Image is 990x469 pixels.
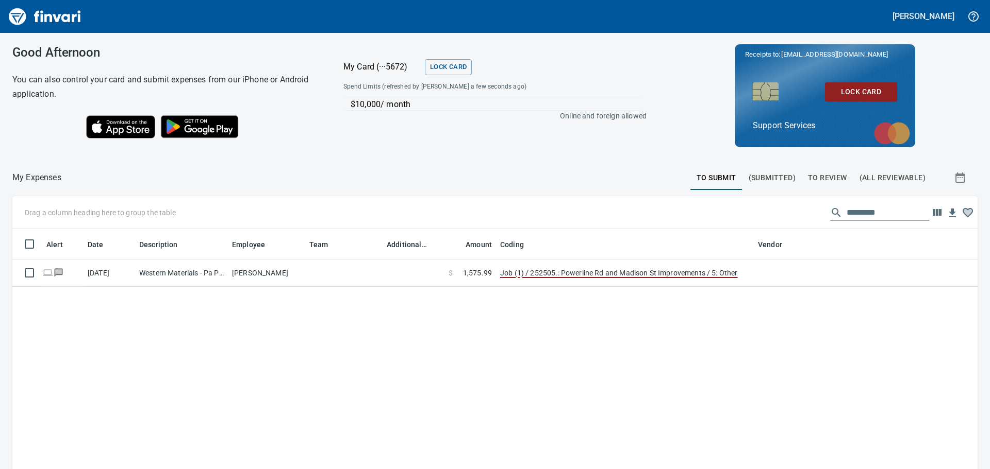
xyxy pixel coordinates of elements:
span: Team [309,238,328,251]
span: (Submitted) [749,171,796,184]
h3: Good Afternoon [12,45,318,60]
td: Western Materials - Pa Pasco [GEOGRAPHIC_DATA] [135,259,228,287]
span: Additional Reviewer [387,238,427,251]
button: Column choices favorited. Click to reset to default [960,205,976,220]
span: 1,575.99 [463,268,492,278]
p: Support Services [753,119,897,132]
span: Amount [466,238,492,251]
button: Show transactions within a particular date range [945,165,978,190]
span: To Review [808,171,847,184]
span: Additional Reviewer [387,238,440,251]
span: Team [309,238,342,251]
button: Choose columns to display [929,205,945,220]
h6: You can also control your card and submit expenses from our iPhone or Android application. [12,73,318,101]
nav: breadcrumb [12,171,61,184]
button: [PERSON_NAME] [890,8,957,24]
span: Alert [46,238,63,251]
span: Description [139,238,178,251]
button: Lock Card [425,59,472,75]
span: Lock Card [833,85,889,98]
span: Online transaction [42,269,53,276]
span: Spend Limits (refreshed by [PERSON_NAME] a few seconds ago) [343,82,586,92]
span: Coding [500,238,524,251]
span: [EMAIL_ADDRESS][DOMAIN_NAME] [780,49,888,59]
p: My Expenses [12,171,61,184]
p: My Card (···5672) [343,61,421,73]
img: Download on the App Store [86,115,155,138]
button: Lock Card [825,82,897,101]
span: Alert [46,238,76,251]
img: mastercard.svg [869,117,915,150]
span: Vendor [758,238,782,251]
img: Get it on Google Play [155,110,244,144]
p: Receipts to: [745,49,905,60]
span: Vendor [758,238,796,251]
span: Description [139,238,191,251]
td: [DATE] [84,259,135,287]
td: [PERSON_NAME] [228,259,305,287]
button: Download Table [945,205,960,221]
span: Amount [452,238,492,251]
td: Job (1) / 252505.: Powerline Rd and Madison St Improvements / 5: Other [496,259,754,287]
span: Has messages [53,269,64,276]
span: Date [88,238,117,251]
span: To Submit [697,171,736,184]
p: Online and foreign allowed [335,111,647,121]
h5: [PERSON_NAME] [893,11,954,22]
p: Drag a column heading here to group the table [25,207,176,218]
p: $10,000 / month [351,98,641,111]
span: (All Reviewable) [860,171,926,184]
span: Coding [500,238,537,251]
span: Date [88,238,104,251]
span: Lock Card [430,61,467,73]
span: Employee [232,238,278,251]
span: Employee [232,238,265,251]
img: Finvari [6,4,84,29]
span: $ [449,268,453,278]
